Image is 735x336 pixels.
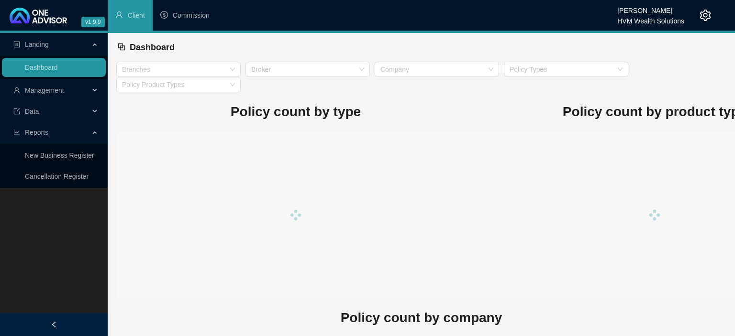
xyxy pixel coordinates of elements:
span: user [13,87,20,94]
a: New Business Register [25,152,94,159]
div: HVM Wealth Solutions [617,13,684,23]
span: Client [128,11,145,19]
span: profile [13,41,20,48]
a: Dashboard [25,64,58,71]
span: Dashboard [130,43,175,52]
span: Commission [173,11,210,19]
a: Cancellation Register [25,173,89,180]
h1: Policy count by company [116,307,726,328]
span: block [117,43,126,51]
span: dollar [160,11,168,19]
span: line-chart [13,129,20,136]
span: v1.9.9 [81,17,105,27]
span: import [13,108,20,115]
span: left [51,321,57,328]
img: 2df55531c6924b55f21c4cf5d4484680-logo-light.svg [10,8,67,23]
div: [PERSON_NAME] [617,2,684,13]
span: Landing [25,41,49,48]
span: Management [25,87,64,94]
span: setting [700,10,711,21]
span: user [115,11,123,19]
h1: Policy count by type [116,101,475,122]
span: Reports [25,129,48,136]
span: Data [25,108,39,115]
